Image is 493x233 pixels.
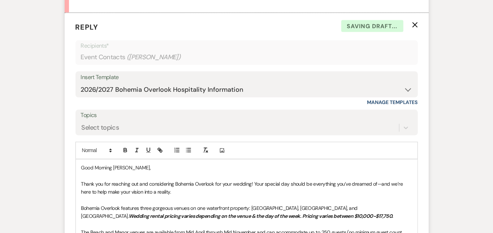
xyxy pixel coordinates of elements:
p: Recipients* [81,41,412,51]
em: Wedding rental pricing varies depending on the venue & the day of the week. Pricing varies betwee... [129,213,393,220]
label: Topics [81,111,412,121]
span: ( [PERSON_NAME] ) [127,52,181,62]
div: Event Contacts [81,50,412,64]
p: Good Morning [PERSON_NAME], [81,164,412,172]
span: Saving draft... [341,20,403,33]
a: Manage Templates [367,99,418,105]
div: Select topics [82,123,119,133]
span: Reply [75,22,99,32]
span: Bohemia Overlook features three gorgeous venues on one waterfront property: [GEOGRAPHIC_DATA], [G... [81,205,359,220]
span: Thank you for reaching out and considering Bohemia Overlook for your wedding! Your special day sh... [81,181,404,195]
div: Insert Template [81,72,412,83]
